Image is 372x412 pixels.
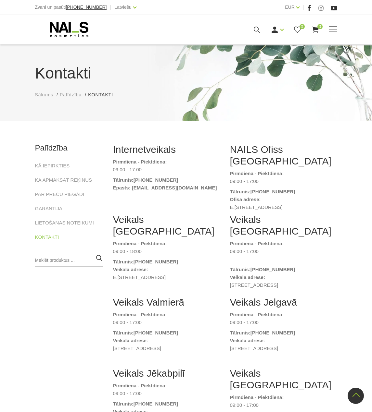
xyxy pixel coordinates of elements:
h2: Veikals [GEOGRAPHIC_DATA] [113,214,220,237]
strong: Pirmdiena - Piektdiena: [113,159,167,164]
strong: Pirmdiena - Piektdiena: [230,312,284,317]
h2: Veikals Jelgavā [230,297,337,308]
strong: Pirmdiena - Piektdiena: [113,241,167,246]
a: LIETOŠANAS NOTEIKUMI [35,219,94,227]
input: Meklēt produktus ... [35,254,103,267]
dd: 09:00 - 17:00 [230,177,337,185]
a: KONTAKTI [35,233,59,241]
span: | [110,3,111,11]
a: KĀ APMAKSĀT RĒĶINUS [35,176,92,184]
strong: Tālrunis: [230,189,250,194]
strong: Tālrunis [113,177,132,183]
span: 0 [317,24,323,29]
strong: Veikala adrese: [113,338,148,343]
a: Latviešu [114,3,131,11]
strong: Pirmdiena - Piektdiena: [230,241,284,246]
a: PAR PREČU PIEGĀDI [35,190,84,198]
strong: Epasts: [EMAIL_ADDRESS][DOMAIN_NAME] [113,185,217,190]
dd: 09:00 - 17:00 [230,319,337,326]
dd: [STREET_ADDRESS] [113,345,220,352]
dd: 09:00 - 17:00 [113,166,220,174]
a: [PHONE_NUMBER] [134,176,178,184]
a: KĀ IEPIRKTIES [35,162,70,170]
a: [PHONE_NUMBER] [250,188,295,196]
strong: Pirmdiena - Piektdiena: [113,383,167,388]
a: [PHONE_NUMBER] [134,258,178,266]
strong: Tālrunis: [113,330,134,335]
strong: Veikala adrese: [113,267,148,272]
dd: E.[STREET_ADDRESS] [230,203,337,211]
dd: 09:00 - 17:00 [113,390,220,397]
dd: 09:00 - 17:00 [230,248,337,263]
h2: Palīdzība [35,144,103,152]
strong: Veikala adrese: [230,338,265,343]
a: [PHONE_NUMBER] [66,5,107,10]
h1: Kontakti [35,62,337,85]
dd: E.[STREET_ADDRESS] [113,273,220,281]
strong: Tālrunis: [113,259,134,264]
a: [PHONE_NUMBER] [134,329,178,337]
h2: NAILS Ofiss [GEOGRAPHIC_DATA] [230,144,337,167]
a: 0 [293,26,301,34]
h2: Veikals [GEOGRAPHIC_DATA] [230,368,337,391]
span: Sākums [35,92,54,97]
a: Sākums [35,91,54,98]
span: | [303,3,304,11]
h2: Internetveikals [113,144,220,155]
strong: : [132,177,134,183]
a: 0 [311,26,319,34]
strong: Tālrunis: [113,401,134,406]
div: Zvani un pasūti [35,3,107,11]
a: GARANTIJA [35,205,62,212]
h2: Veikals Valmierā [113,297,220,308]
dd: 09:00 - 17:00 [230,401,337,409]
strong: Ofisa adrese: [230,197,261,202]
dd: 09:00 - 17:00 [113,319,220,326]
span: 0 [300,24,305,29]
dd: [STREET_ADDRESS] [230,281,337,289]
a: Palīdzība [60,91,82,98]
dd: 09:00 - 18:00 [113,248,220,255]
strong: Tālrunis: [230,330,250,335]
strong: Pirmdiena - Piektdiena: [230,394,284,400]
a: [PHONE_NUMBER] [250,329,295,337]
dd: [STREET_ADDRESS] [230,345,337,352]
a: EUR [285,3,295,11]
h2: Veikals Jēkabpilī [113,368,220,379]
strong: Veikala adrese: [230,274,265,280]
li: Kontakti [88,91,120,98]
strong: Pirmdiena - Piektdiena: [113,312,167,317]
strong: Pirmdiena - Piektdiena: [230,171,284,176]
h2: Veikals [GEOGRAPHIC_DATA] [230,214,337,237]
a: [PHONE_NUMBER] [250,266,295,273]
span: Palīdzība [60,92,82,97]
a: [PHONE_NUMBER] [134,400,178,408]
strong: Tālrunis: [230,267,250,272]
